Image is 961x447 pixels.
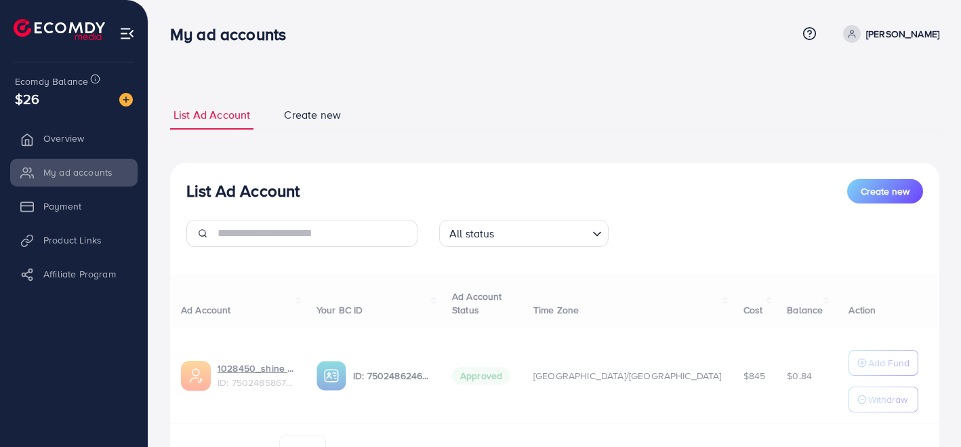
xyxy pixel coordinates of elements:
p: [PERSON_NAME] [866,26,939,42]
h3: My ad accounts [170,24,297,44]
span: $26 [15,89,39,109]
img: image [119,93,133,106]
h3: List Ad Account [186,181,300,201]
span: All status [447,224,497,244]
img: logo [14,19,105,40]
span: Create new [861,184,909,198]
span: Create new [284,107,341,123]
input: Search for option [499,221,587,244]
a: [PERSON_NAME] [838,25,939,43]
button: Create new [847,179,923,203]
span: List Ad Account [173,107,250,123]
img: menu [119,26,135,41]
span: Ecomdy Balance [15,75,88,88]
div: Search for option [439,220,609,247]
